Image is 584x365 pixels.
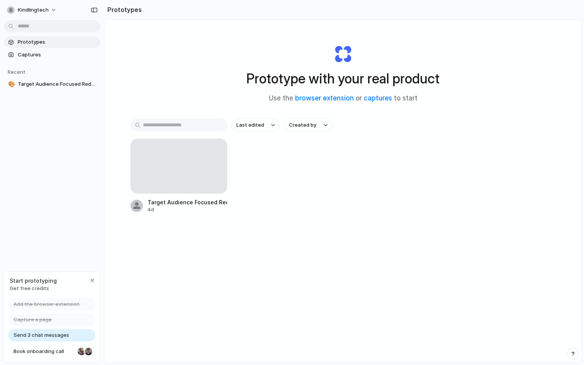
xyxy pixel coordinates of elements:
[236,121,264,129] span: Last edited
[148,206,227,213] div: 4d
[77,347,86,356] div: Nicole Kubica
[295,94,354,102] a: browser extension
[8,80,14,89] div: 🎨
[8,69,25,75] span: Recent
[84,347,93,356] div: Christian Iacullo
[148,198,227,206] div: Target Audience Focused Redesign
[8,345,95,358] a: Book onboarding call
[14,300,80,308] span: Add the browser extension
[269,93,418,104] span: Use the or to start
[18,51,97,59] span: Captures
[7,80,15,88] button: 🎨
[14,316,52,324] span: Capture a page
[18,6,49,14] span: kindlingtech
[104,5,142,14] h2: Prototypes
[232,119,280,132] button: Last edited
[364,94,392,102] a: captures
[14,348,75,355] span: Book onboarding call
[18,80,97,88] span: Target Audience Focused Redesign
[14,331,69,339] span: Send 3 chat messages
[284,119,332,132] button: Created by
[4,36,100,48] a: Prototypes
[10,277,57,285] span: Start prototyping
[4,78,100,90] a: 🎨Target Audience Focused Redesign
[246,68,440,89] h1: Prototype with your real product
[289,121,316,129] span: Created by
[4,49,100,61] a: Captures
[4,4,61,16] button: kindlingtech
[131,139,227,213] a: Target Audience Focused Redesign4d
[18,38,97,46] span: Prototypes
[10,285,57,292] span: Get free credits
